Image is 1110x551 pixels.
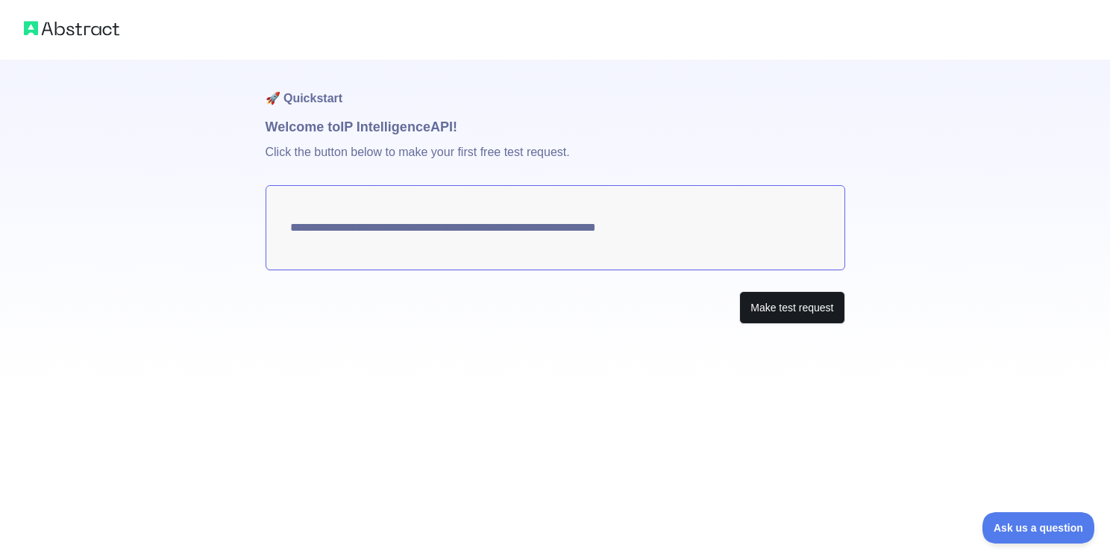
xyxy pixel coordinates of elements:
h1: 🚀 Quickstart [266,60,845,116]
button: Make test request [739,291,844,325]
p: Click the button below to make your first free test request. [266,137,845,185]
img: Abstract logo [24,18,119,39]
h1: Welcome to IP Intelligence API! [266,116,845,137]
iframe: Toggle Customer Support [982,512,1095,544]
